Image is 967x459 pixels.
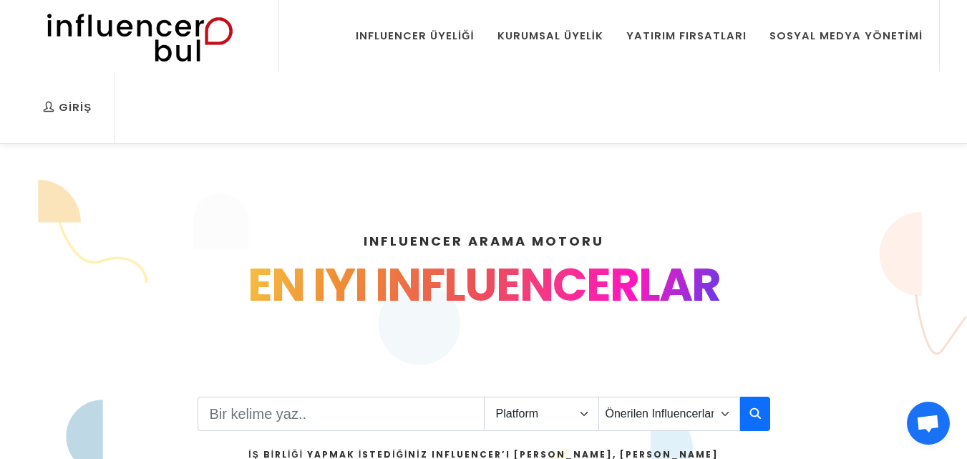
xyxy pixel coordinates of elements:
[32,72,102,143] a: Giriş
[198,397,485,431] input: Search
[84,251,883,319] div: EN IYI INFLUENCERLAR
[43,100,92,115] div: Giriş
[497,28,603,44] div: Kurumsal Üyelik
[907,402,950,445] div: Açık sohbet
[356,28,475,44] div: Influencer Üyeliği
[84,231,883,251] h4: INFLUENCER ARAMA MOTORU
[626,28,747,44] div: Yatırım Fırsatları
[769,28,923,44] div: Sosyal Medya Yönetimi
